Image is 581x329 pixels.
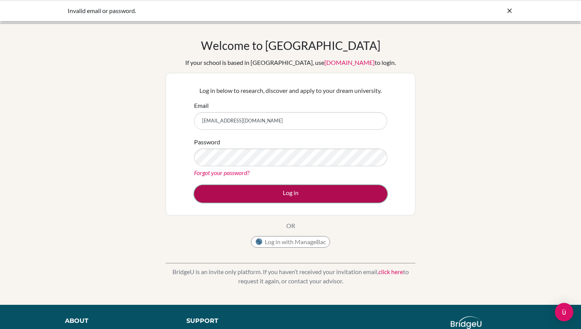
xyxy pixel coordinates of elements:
[451,316,482,329] img: logo_white@2x-f4f0deed5e89b7ecb1c2cc34c3e3d731f90f0f143d5ea2071677605dd97b5244.png
[555,303,573,321] div: Open Intercom Messenger
[68,6,398,15] div: Invalid email or password.
[194,86,387,95] p: Log in below to research, discover and apply to your dream university.
[65,316,169,326] div: About
[166,267,415,286] p: BridgeU is an invite only platform. If you haven’t received your invitation email, to request it ...
[324,59,375,66] a: [DOMAIN_NAME]
[186,316,282,326] div: Support
[194,101,209,110] label: Email
[194,169,249,176] a: Forgot your password?
[194,185,387,203] button: Log in
[194,137,220,147] label: Password
[378,268,403,275] a: click here
[201,38,380,52] h1: Welcome to [GEOGRAPHIC_DATA]
[251,236,330,248] button: Log in with ManageBac
[286,221,295,230] p: OR
[185,58,396,67] div: If your school is based in [GEOGRAPHIC_DATA], use to login.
